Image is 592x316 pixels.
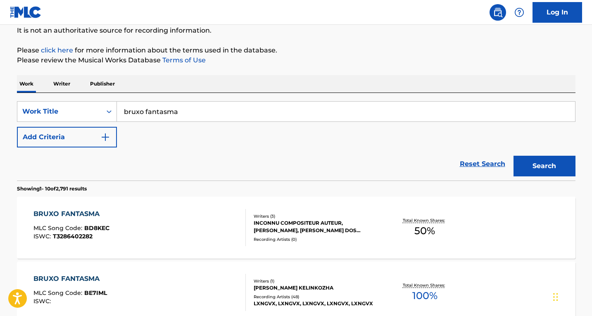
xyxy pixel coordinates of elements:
img: search [493,7,503,17]
div: BRUXO FANTASMA [33,274,107,284]
iframe: Chat Widget [551,276,592,316]
img: MLC Logo [10,6,42,18]
a: Reset Search [456,155,509,173]
p: Showing 1 - 10 of 2,791 results [17,185,87,192]
div: Writers ( 1 ) [254,278,378,284]
a: Log In [533,2,582,23]
span: BE7IML [84,289,107,297]
div: Help [511,4,528,21]
form: Search Form [17,101,575,181]
div: Recording Artists ( 48 ) [254,294,378,300]
a: Public Search [490,4,506,21]
img: help [514,7,524,17]
p: It is not an authoritative source for recording information. [17,26,575,36]
p: Please review the Musical Works Database [17,55,575,65]
p: Total Known Shares: [403,217,447,223]
button: Add Criteria [17,127,117,147]
a: click here [41,46,73,54]
span: ISWC : [33,297,53,305]
div: Writers ( 3 ) [254,213,378,219]
div: Drag [553,285,558,309]
div: [PERSON_NAME] KELINKOZHA [254,284,378,292]
a: BRUXO FANTASMAMLC Song Code:BD8KECISWC:T3286402282Writers (3)INCONNU COMPOSITEUR AUTEUR, [PERSON_... [17,197,575,259]
span: BD8KEC [84,224,109,232]
p: Writer [51,75,73,93]
button: Search [514,156,575,176]
div: BRUXO FANTASMA [33,209,109,219]
span: ISWC : [33,233,53,240]
div: Work Title [22,107,97,116]
img: 9d2ae6d4665cec9f34b9.svg [100,132,110,142]
span: MLC Song Code : [33,289,84,297]
div: Recording Artists ( 0 ) [254,236,378,242]
div: INCONNU COMPOSITEUR AUTEUR, [PERSON_NAME], [PERSON_NAME] DOS [PERSON_NAME] [254,219,378,234]
p: Total Known Shares: [403,282,447,288]
span: MLC Song Code : [33,224,84,232]
p: Publisher [88,75,117,93]
span: T3286402282 [53,233,93,240]
span: 100 % [412,288,437,303]
p: Work [17,75,36,93]
span: 50 % [414,223,435,238]
p: Please for more information about the terms used in the database. [17,45,575,55]
a: Terms of Use [161,56,206,64]
div: LXNGVX, LXNGVX, LXNGVX, LXNGVX, LXNGVX [254,300,378,307]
